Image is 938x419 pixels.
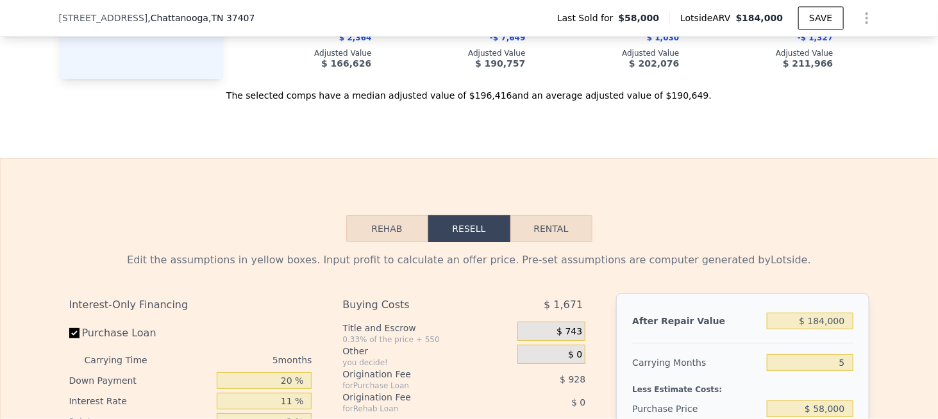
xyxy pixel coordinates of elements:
span: Lotside ARV [680,12,735,24]
div: Origination Fee [342,391,485,404]
div: you decide! [342,357,512,368]
div: for Rehab Loan [342,404,485,414]
span: , TN 37407 [208,13,255,23]
span: , Chattanooga [147,12,255,24]
span: $ 928 [560,374,585,384]
span: $ 1,671 [544,293,583,316]
div: Less Estimate Costs: [632,374,853,397]
div: Interest-Only Financing [69,293,312,316]
span: $ 202,076 [629,58,679,69]
div: Interest Rate [69,391,212,411]
span: $ 211,966 [783,58,833,69]
div: Origination Fee [342,368,485,381]
div: Edit the assumptions in yellow boxes. Input profit to calculate an offer price. Pre-set assumptio... [69,252,869,268]
div: Carrying Time [85,350,168,370]
span: $ 190,757 [475,58,525,69]
span: $ 743 [557,326,582,338]
div: Other [342,345,512,357]
span: $ 0 [571,397,585,407]
div: for Purchase Loan [342,381,485,391]
button: Resell [428,215,510,242]
button: Show Options [854,5,880,31]
button: SAVE [798,6,843,29]
div: 0.33% of the price + 550 [342,334,512,345]
span: -$ 7,649 [490,33,525,42]
span: $184,000 [736,13,783,23]
span: Last Sold for [557,12,619,24]
div: Adjusted Value [700,48,833,58]
div: Down Payment [69,370,212,391]
div: The selected comps have a median adjusted value of $196,416 and an average adjusted value of $190... [59,79,880,102]
button: Rental [510,215,592,242]
div: Adjusted Value [239,48,372,58]
span: $58,000 [619,12,660,24]
div: Adjusted Value [546,48,680,58]
div: Adjusted Value [392,48,526,58]
span: -$ 1,327 [798,33,833,42]
div: Carrying Months [632,351,762,374]
span: $ 0 [568,349,582,361]
span: $ 2,364 [339,33,371,42]
button: Rehab [346,215,428,242]
div: After Repair Value [632,309,762,333]
div: Buying Costs [342,293,485,316]
span: $ 1,030 [647,33,679,42]
div: 5 months [173,350,312,370]
span: $ 166,626 [321,58,371,69]
span: [STREET_ADDRESS] [59,12,148,24]
div: Title and Escrow [342,322,512,334]
label: Purchase Loan [69,322,212,345]
input: Purchase Loan [69,328,80,338]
